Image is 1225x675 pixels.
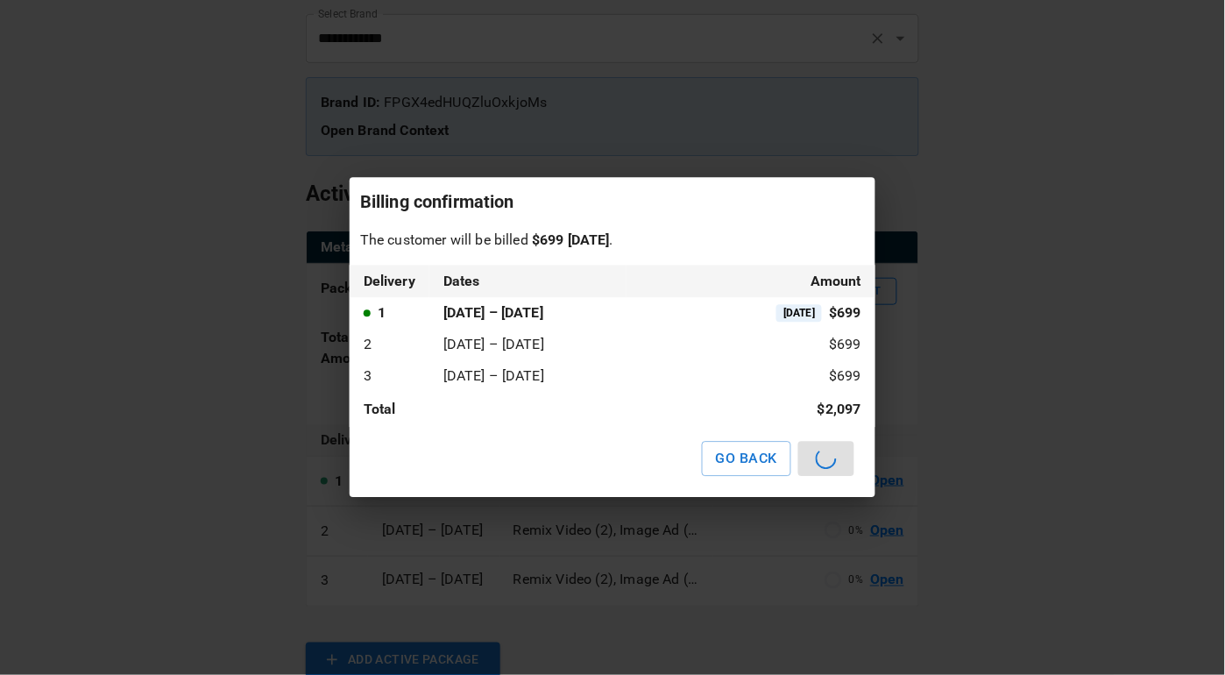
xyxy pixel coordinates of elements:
[378,303,386,324] p: 1
[829,335,861,356] p: $699
[443,337,544,353] p: [DATE] – [DATE]
[443,305,543,322] p: [DATE] – [DATE]
[776,304,822,322] span: [DATE]
[364,270,415,292] h6: Delivery
[360,230,865,251] p: The customer will be billed .
[641,398,861,423] h6: $ 2,097
[829,366,861,387] p: $699
[360,188,865,216] h6: Billing confirmation
[364,398,612,423] h6: Total
[641,270,861,292] h6: Amount
[532,231,610,248] strong: $ 699 [DATE]
[829,303,861,324] p: $699
[443,270,612,292] h6: Dates
[443,368,544,385] p: [DATE] – [DATE]
[702,442,791,477] button: GO BACK
[364,366,372,387] p: 3
[364,335,372,356] p: 2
